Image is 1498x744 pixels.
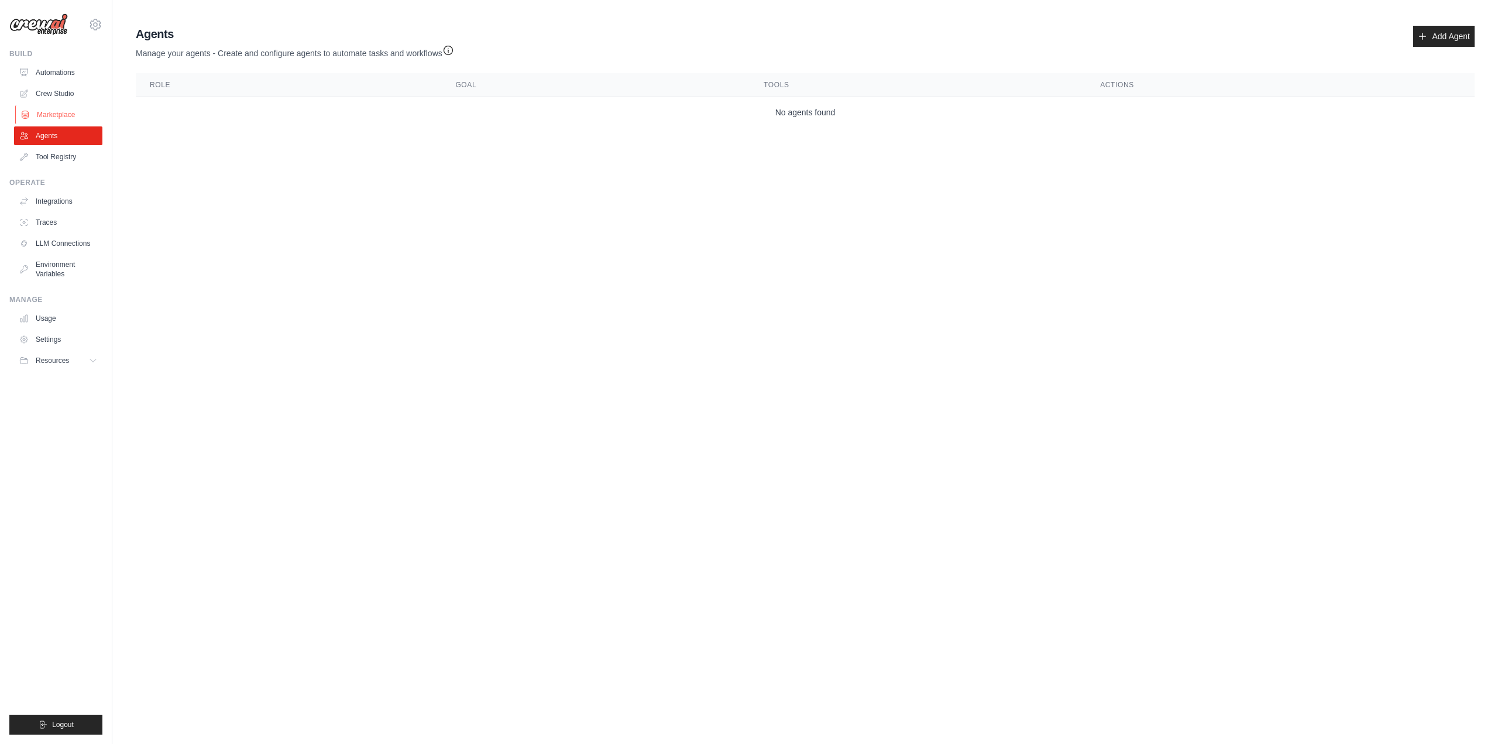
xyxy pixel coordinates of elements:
th: Tools [750,73,1086,97]
a: Marketplace [15,105,104,124]
td: No agents found [136,97,1475,128]
th: Goal [441,73,750,97]
p: Manage your agents - Create and configure agents to automate tasks and workflows [136,42,454,59]
th: Role [136,73,441,97]
div: Operate [9,178,102,187]
div: Manage [9,295,102,304]
a: Crew Studio [14,84,102,103]
a: Agents [14,126,102,145]
span: Logout [52,720,74,729]
a: LLM Connections [14,234,102,253]
a: Automations [14,63,102,82]
span: Resources [36,356,69,365]
a: Tool Registry [14,148,102,166]
div: Build [9,49,102,59]
a: Usage [14,309,102,328]
button: Resources [14,351,102,370]
img: Logo [9,13,68,36]
button: Logout [9,715,102,735]
a: Traces [14,213,102,232]
a: Settings [14,330,102,349]
h2: Agents [136,26,454,42]
a: Integrations [14,192,102,211]
a: Add Agent [1413,26,1475,47]
a: Environment Variables [14,255,102,283]
th: Actions [1086,73,1475,97]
